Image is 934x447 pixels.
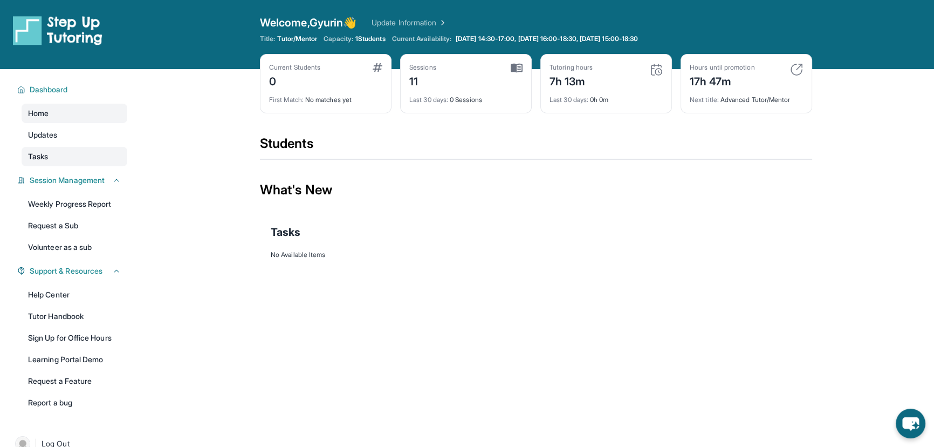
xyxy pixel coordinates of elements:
[269,72,320,89] div: 0
[25,266,121,276] button: Support & Resources
[790,63,803,76] img: card
[22,307,127,326] a: Tutor Handbook
[22,238,127,257] a: Volunteer as a sub
[28,108,49,119] span: Home
[269,96,304,104] span: First Match :
[324,35,353,43] span: Capacity:
[28,151,48,162] span: Tasks
[22,125,127,145] a: Updates
[409,89,523,104] div: 0 Sessions
[30,175,105,186] span: Session Management
[25,84,121,95] button: Dashboard
[22,393,127,412] a: Report a bug
[260,135,812,159] div: Students
[13,15,102,45] img: logo
[550,96,588,104] span: Last 30 days :
[355,35,386,43] span: 1 Students
[22,147,127,166] a: Tasks
[22,371,127,391] a: Request a Feature
[896,409,925,438] button: chat-button
[650,63,663,76] img: card
[690,89,803,104] div: Advanced Tutor/Mentor
[409,63,436,72] div: Sessions
[373,63,382,72] img: card
[269,63,320,72] div: Current Students
[25,175,121,186] button: Session Management
[260,15,356,30] span: Welcome, Gyurin 👋
[271,250,801,259] div: No Available Items
[372,17,447,28] a: Update Information
[22,285,127,304] a: Help Center
[550,89,663,104] div: 0h 0m
[260,35,275,43] span: Title:
[690,63,754,72] div: Hours until promotion
[409,72,436,89] div: 11
[271,225,300,240] span: Tasks
[456,35,638,43] span: [DATE] 14:30-17:00, [DATE] 16:00-18:30, [DATE] 15:00-18:30
[550,72,593,89] div: 7h 13m
[511,63,523,73] img: card
[392,35,451,43] span: Current Availability:
[28,130,58,140] span: Updates
[22,194,127,214] a: Weekly Progress Report
[22,104,127,123] a: Home
[690,72,754,89] div: 17h 47m
[22,216,127,235] a: Request a Sub
[277,35,317,43] span: Tutor/Mentor
[22,350,127,369] a: Learning Portal Demo
[409,96,448,104] span: Last 30 days :
[690,96,719,104] span: Next title :
[22,328,127,348] a: Sign Up for Office Hours
[260,166,812,214] div: What's New
[269,89,382,104] div: No matches yet
[550,63,593,72] div: Tutoring hours
[454,35,640,43] a: [DATE] 14:30-17:00, [DATE] 16:00-18:30, [DATE] 15:00-18:30
[30,84,68,95] span: Dashboard
[30,266,102,276] span: Support & Resources
[436,17,447,28] img: Chevron Right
